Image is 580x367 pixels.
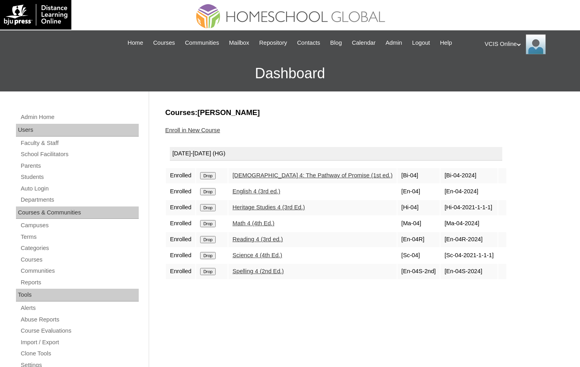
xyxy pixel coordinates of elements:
[20,195,139,205] a: Departments
[153,38,175,48] span: Courses
[232,220,274,226] a: Math 4 (4th Ed.)
[397,264,440,279] td: [En-04S-2nd]
[232,236,283,242] a: Reading 4 (3rd ed.)
[20,255,139,265] a: Courses
[526,34,546,54] img: VCIS Online Admin
[440,232,497,247] td: [En-04R-2024]
[440,216,497,231] td: [Ma-04-2024]
[200,236,216,243] input: Drop
[412,38,430,48] span: Logout
[330,38,342,48] span: Blog
[20,138,139,148] a: Faculty & Staff
[170,147,502,161] div: [DATE]-[DATE] (HG)
[200,204,216,211] input: Drop
[149,38,179,48] a: Courses
[166,232,195,247] td: Enrolled
[440,248,497,263] td: [Sc-04-2021-1-1-1]
[20,315,139,325] a: Abuse Reports
[232,252,282,258] a: Science 4 (4th Ed.)
[16,206,139,219] div: Courses & Communities
[225,38,254,48] a: Mailbox
[232,204,305,210] a: Heritage Studies 4 (3rd Ed.)
[20,303,139,313] a: Alerts
[397,184,440,199] td: [En-04]
[20,172,139,182] a: Students
[348,38,379,48] a: Calendar
[4,4,67,26] img: logo-white.png
[397,200,440,215] td: [Hi-04]
[166,184,195,199] td: Enrolled
[20,232,139,242] a: Terms
[385,38,402,48] span: Admin
[166,216,195,231] td: Enrolled
[440,264,497,279] td: [En-04S-2024]
[185,38,219,48] span: Communities
[4,56,576,91] h3: Dashboard
[485,34,572,54] div: VCIS Online
[440,200,497,215] td: [Hi-04-2021-1-1-1]
[200,252,216,259] input: Drop
[124,38,147,48] a: Home
[397,168,440,183] td: [Bi-04]
[408,38,434,48] a: Logout
[293,38,324,48] a: Contacts
[436,38,456,48] a: Help
[200,220,216,227] input: Drop
[16,124,139,137] div: Users
[381,38,406,48] a: Admin
[181,38,223,48] a: Communities
[20,220,139,230] a: Campuses
[20,112,139,122] a: Admin Home
[20,326,139,336] a: Course Evaluations
[440,38,452,48] span: Help
[259,38,287,48] span: Repository
[397,248,440,263] td: [Sc-04]
[20,349,139,359] a: Clone Tools
[128,38,143,48] span: Home
[20,266,139,276] a: Communities
[20,278,139,288] a: Reports
[397,216,440,231] td: [Ma-04]
[165,107,560,118] h3: Courses:[PERSON_NAME]
[232,172,393,179] a: [DEMOGRAPHIC_DATA] 4: The Pathway of Promise (1st ed.)
[166,200,195,215] td: Enrolled
[20,337,139,347] a: Import / Export
[165,127,220,133] a: Enroll in New Course
[440,168,497,183] td: [Bi-04-2024]
[20,161,139,171] a: Parents
[326,38,346,48] a: Blog
[232,268,284,274] a: Spelling 4 (2nd Ed.)
[166,248,195,263] td: Enrolled
[200,268,216,275] input: Drop
[16,289,139,302] div: Tools
[229,38,250,48] span: Mailbox
[20,184,139,194] a: Auto Login
[232,188,280,194] a: English 4 (3rd ed.)
[20,149,139,159] a: School Facilitators
[200,172,216,179] input: Drop
[297,38,320,48] span: Contacts
[352,38,376,48] span: Calendar
[166,264,195,279] td: Enrolled
[200,188,216,195] input: Drop
[440,184,497,199] td: [En-04-2024]
[166,168,195,183] td: Enrolled
[20,243,139,253] a: Categories
[255,38,291,48] a: Repository
[397,232,440,247] td: [En-04R]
